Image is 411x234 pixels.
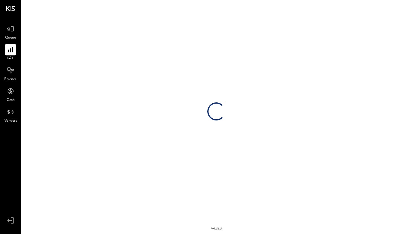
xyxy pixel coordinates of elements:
[5,35,16,41] span: Queue
[7,98,14,103] span: Cash
[0,106,21,124] a: Vendors
[4,118,17,124] span: Vendors
[4,77,17,82] span: Balance
[0,44,21,61] a: P&L
[211,226,222,231] div: v 4.32.3
[7,56,14,61] span: P&L
[0,65,21,82] a: Balance
[0,23,21,41] a: Queue
[0,86,21,103] a: Cash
